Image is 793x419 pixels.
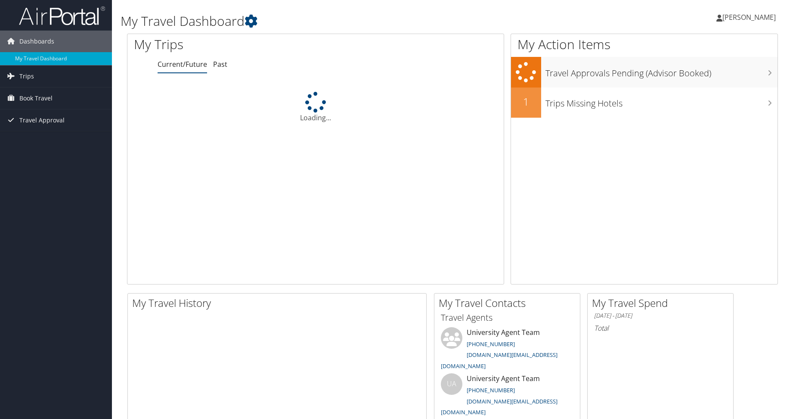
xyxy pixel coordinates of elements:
a: [PERSON_NAME] [716,4,784,30]
span: Book Travel [19,88,53,109]
a: Travel Approvals Pending (Advisor Booked) [511,57,778,88]
a: [DOMAIN_NAME][EMAIL_ADDRESS][DOMAIN_NAME] [441,351,558,370]
a: Past [213,59,227,69]
a: 1Trips Missing Hotels [511,88,778,118]
h2: My Travel Spend [592,296,733,310]
h6: [DATE] - [DATE] [594,312,727,320]
h1: My Travel Dashboard [121,12,563,30]
span: Travel Approval [19,109,65,131]
h2: 1 [511,94,541,109]
img: airportal-logo.png [19,6,105,26]
h2: My Travel Contacts [439,296,580,310]
h6: Total [594,323,727,333]
h2: My Travel History [132,296,426,310]
a: Current/Future [158,59,207,69]
li: University Agent Team [437,327,578,373]
h1: My Trips [134,35,341,53]
h3: Travel Agents [441,312,573,324]
span: [PERSON_NAME] [722,13,776,22]
span: Trips [19,66,34,87]
div: UA [441,373,462,395]
h3: Trips Missing Hotels [545,93,778,109]
a: [PHONE_NUMBER] [467,386,515,394]
a: [DOMAIN_NAME][EMAIL_ADDRESS][DOMAIN_NAME] [441,397,558,416]
h1: My Action Items [511,35,778,53]
h3: Travel Approvals Pending (Advisor Booked) [545,63,778,79]
div: Loading... [127,92,504,123]
a: [PHONE_NUMBER] [467,340,515,348]
span: Dashboards [19,31,54,52]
